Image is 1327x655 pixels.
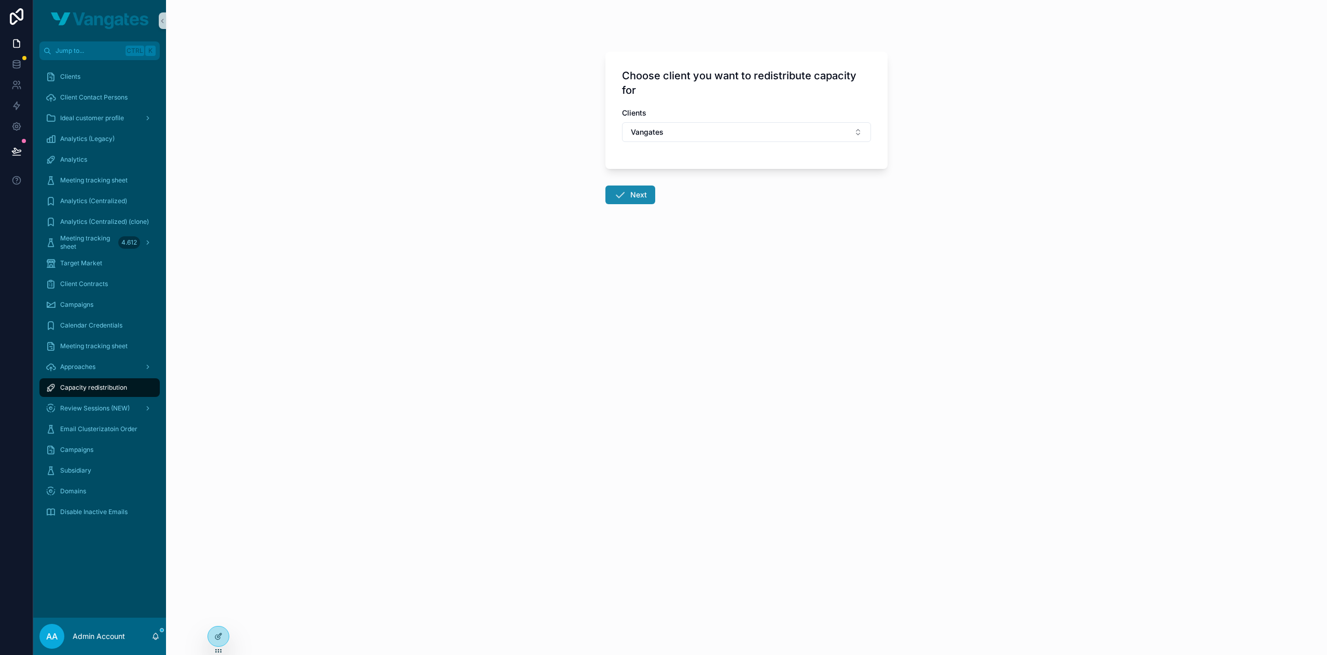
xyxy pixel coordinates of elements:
a: Meeting tracking sheet [39,171,160,190]
a: Meeting tracking sheet [39,337,160,355]
span: Campaigns [60,446,93,454]
a: Calendar Credentials [39,316,160,335]
span: Campaigns [60,301,93,309]
img: App logo [51,12,148,29]
span: K [146,47,155,55]
a: Capacity redistribution [39,378,160,397]
span: Meeting tracking sheet [60,234,114,251]
span: Meeting tracking sheet [60,176,128,184]
span: Target Market [60,259,102,267]
a: Review Sessions (NEW) [39,399,160,418]
button: Select Button [622,122,871,142]
p: Admin Account [73,631,125,642]
span: Domains [60,487,86,495]
span: Vangates [631,127,663,137]
span: Analytics (Legacy) [60,135,115,143]
span: AA [46,630,58,643]
span: Ctrl [126,46,144,56]
a: Meeting tracking sheet4.612 [39,233,160,252]
span: Review Sessions (NEW) [60,404,130,412]
a: Campaigns [39,440,160,459]
a: Ideal customer profile [39,109,160,127]
a: Approaches [39,358,160,376]
a: Analytics (Centralized) [39,192,160,210]
span: Calendar Credentials [60,321,122,330]
span: Clients [60,73,80,81]
a: Campaigns [39,295,160,314]
a: Disable Inactive Emails [39,503,160,521]
span: Meeting tracking sheet [60,342,128,350]
a: Analytics (Legacy) [39,130,160,148]
a: Client Contact Persons [39,88,160,107]
span: Analytics (Centralized) (clone) [60,218,149,226]
span: Analytics (Centralized) [60,197,127,205]
span: Clients [622,108,646,117]
a: Analytics [39,150,160,169]
a: Domains [39,482,160,501]
span: Ideal customer profile [60,114,124,122]
div: 4.612 [118,236,140,249]
div: scrollable content [33,60,166,535]
span: Subsidiary [60,466,91,475]
span: Email Clusterizatoin Order [60,425,137,433]
span: Client Contracts [60,280,108,288]
a: Target Market [39,254,160,273]
span: Disable Inactive Emails [60,508,128,516]
h1: Choose client you want to redistribute capacity for [622,68,871,97]
a: Clients [39,67,160,86]
button: Jump to...CtrlK [39,41,160,60]
button: Next [605,186,655,204]
span: Analytics [60,155,87,164]
span: Jump to... [56,47,121,55]
a: Subsidiary [39,461,160,480]
a: Analytics (Centralized) (clone) [39,212,160,231]
a: Email Clusterizatoin Order [39,420,160,438]
span: Approaches [60,363,95,371]
span: Capacity redistribution [60,383,127,392]
a: Client Contracts [39,275,160,293]
span: Client Contact Persons [60,93,128,102]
